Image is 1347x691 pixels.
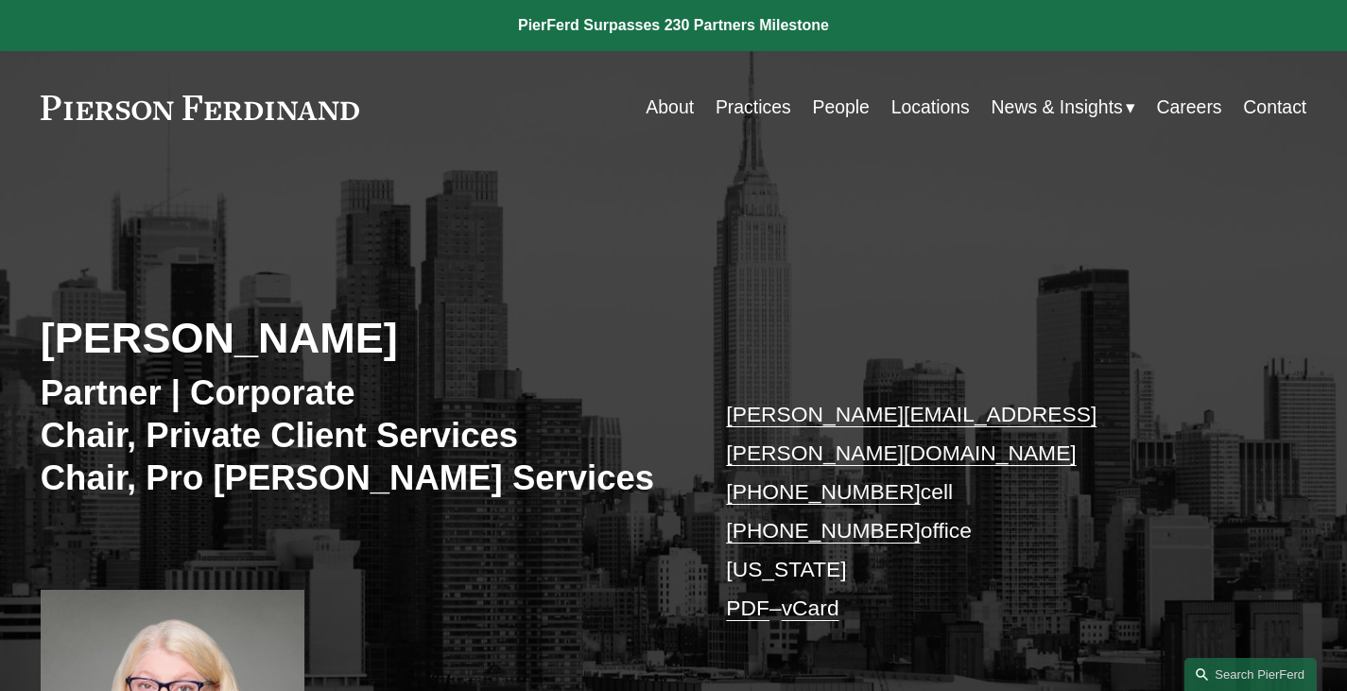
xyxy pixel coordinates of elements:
a: Careers [1157,89,1222,126]
a: vCard [782,596,839,620]
a: Locations [891,89,970,126]
a: [PERSON_NAME][EMAIL_ADDRESS][PERSON_NAME][DOMAIN_NAME] [726,402,1097,465]
a: Contact [1243,89,1306,126]
a: folder dropdown [992,89,1135,126]
a: [PHONE_NUMBER] [726,518,921,543]
a: PDF [726,596,769,620]
p: cell office [US_STATE] – [726,395,1253,629]
span: News & Insights [992,91,1123,124]
a: [PHONE_NUMBER] [726,479,921,504]
h2: [PERSON_NAME] [41,313,674,365]
a: Search this site [1184,658,1317,691]
h3: Partner | Corporate Chair, Private Client Services Chair, Pro [PERSON_NAME] Services [41,371,674,500]
a: Practices [716,89,791,126]
a: About [646,89,694,126]
a: People [812,89,869,126]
